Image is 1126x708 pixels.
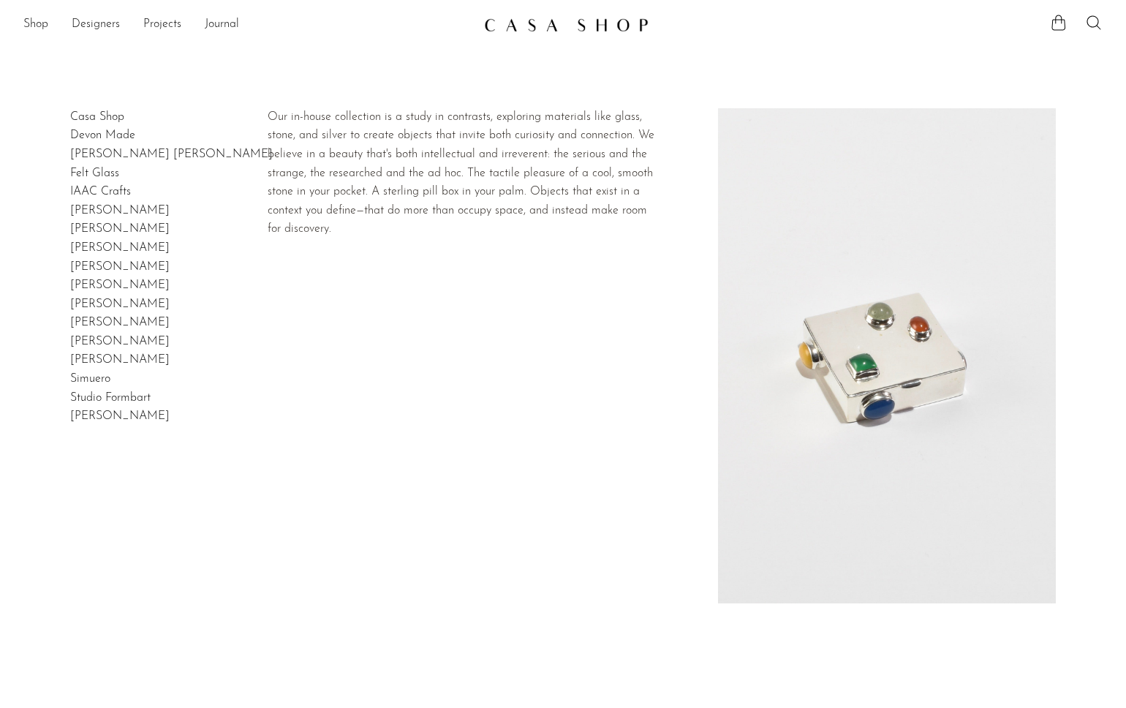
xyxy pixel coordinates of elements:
nav: Desktop navigation [23,12,472,37]
a: Devon Made [70,129,135,141]
a: Journal [205,15,239,34]
a: Studio Formbart [70,392,151,404]
a: [PERSON_NAME] [70,298,170,310]
a: Felt Glass [70,167,119,179]
a: Shop [23,15,48,34]
a: [PERSON_NAME] [70,261,170,273]
a: Projects [143,15,181,34]
a: [PERSON_NAME] [70,242,170,254]
a: Simuero [70,373,110,385]
a: [PERSON_NAME] [70,336,170,347]
a: [PERSON_NAME] [70,317,170,328]
img: Casa Shop [718,108,1056,604]
a: [PERSON_NAME] [70,354,170,366]
a: [PERSON_NAME] [PERSON_NAME] [70,148,273,160]
ul: NEW HEADER MENU [23,12,472,37]
a: IAAC Crafts [70,186,131,197]
a: Casa Shop [70,111,124,123]
a: [PERSON_NAME] [70,223,170,235]
a: [PERSON_NAME] [70,410,170,422]
a: [PERSON_NAME] [70,205,170,216]
div: Our in-house collection is a study in contrasts, exploring materials like glass, stone, and silve... [268,108,662,239]
a: [PERSON_NAME] [70,279,170,291]
a: Designers [72,15,120,34]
